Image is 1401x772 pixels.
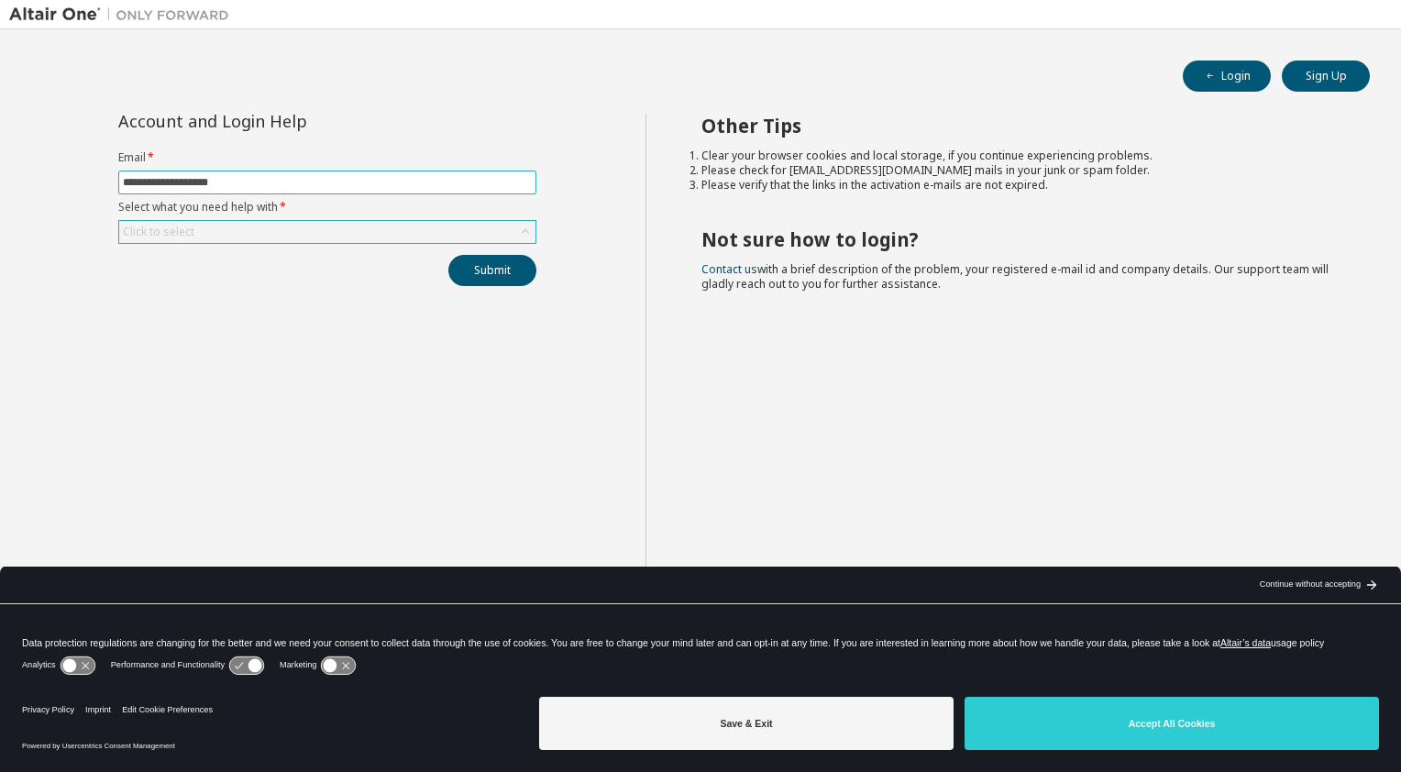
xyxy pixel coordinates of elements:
button: Submit [448,255,536,286]
h2: Not sure how to login? [701,227,1338,251]
img: Altair One [9,6,238,24]
span: with a brief description of the problem, your registered e-mail id and company details. Our suppo... [701,261,1329,292]
div: Click to select [119,221,535,243]
button: Sign Up [1282,61,1370,92]
li: Please check for [EMAIL_ADDRESS][DOMAIN_NAME] mails in your junk or spam folder. [701,163,1338,178]
div: Account and Login Help [118,114,453,128]
button: Login [1183,61,1271,92]
h2: Other Tips [701,114,1338,138]
label: Select what you need help with [118,200,536,215]
li: Please verify that the links in the activation e-mails are not expired. [701,178,1338,193]
a: Contact us [701,261,757,277]
li: Clear your browser cookies and local storage, if you continue experiencing problems. [701,149,1338,163]
label: Email [118,150,536,165]
div: Click to select [123,225,194,239]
